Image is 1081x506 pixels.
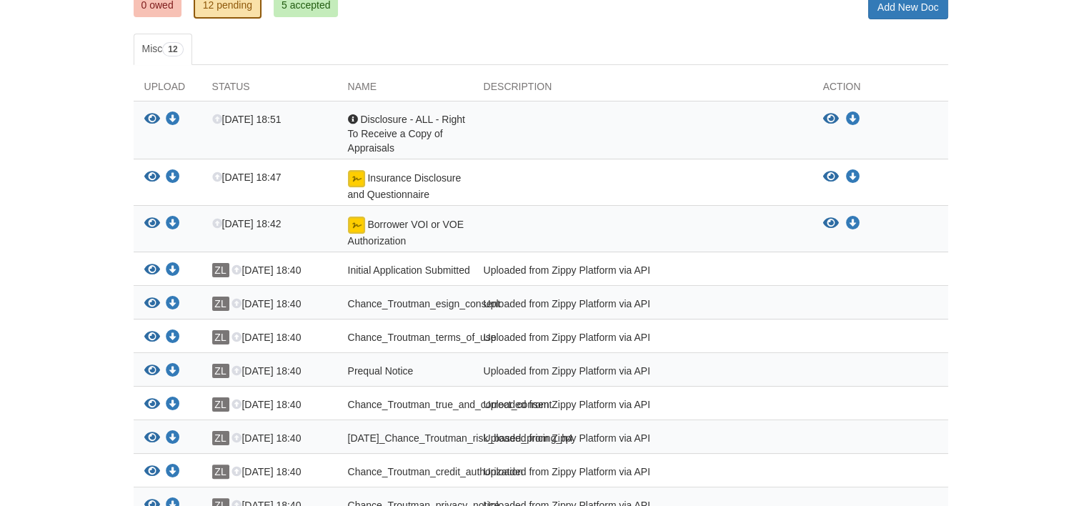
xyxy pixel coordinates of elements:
[473,79,812,101] div: Description
[201,79,337,101] div: Status
[231,466,301,477] span: [DATE] 18:40
[348,365,414,377] span: Prequal Notice
[134,34,192,65] a: Misc
[212,172,282,183] span: [DATE] 18:47
[212,330,229,344] span: ZL
[231,399,301,410] span: [DATE] 18:40
[166,366,180,377] a: Download Prequal Notice
[144,465,160,480] button: View Chance_Troutman_credit_authorization
[166,467,180,478] a: Download Chance_Troutman_credit_authorization
[846,114,860,125] a: Download Disclosure - ALL - Right To Receive a Copy of Appraisals
[348,432,573,444] span: [DATE]_Chance_Troutman_risk_based_pricing_h4
[823,170,839,184] button: View Insurance Disclosure and Questionnaire
[166,332,180,344] a: Download Chance_Troutman_terms_of_use
[166,114,180,126] a: Download Disclosure - ALL - Right To Receive a Copy of Appraisals
[144,112,160,127] button: View Disclosure - ALL - Right To Receive a Copy of Appraisals
[231,264,301,276] span: [DATE] 18:40
[231,332,301,343] span: [DATE] 18:40
[823,112,839,126] button: View Disclosure - ALL - Right To Receive a Copy of Appraisals
[212,397,229,412] span: ZL
[212,218,282,229] span: [DATE] 18:42
[166,219,180,230] a: Download Borrower VOI or VOE Authorization
[348,298,501,309] span: Chance_Troutman_esign_consent
[212,114,282,125] span: [DATE] 18:51
[144,297,160,312] button: View Chance_Troutman_esign_consent
[846,172,860,183] a: Download Insurance Disclosure and Questionnaire
[348,332,497,343] span: Chance_Troutman_terms_of_use
[144,217,160,232] button: View Borrower VOI or VOE Authorization
[144,330,160,345] button: View Chance_Troutman_terms_of_use
[144,364,160,379] button: View Prequal Notice
[144,431,160,446] button: View 09-27-2025_Chance_Troutman_risk_based_pricing_h4
[337,79,473,101] div: Name
[144,397,160,412] button: View Chance_Troutman_true_and_correct_consent
[473,431,812,450] div: Uploaded from Zippy Platform via API
[144,263,160,278] button: View Initial Application Submitted
[473,263,812,282] div: Uploaded from Zippy Platform via API
[166,400,180,411] a: Download Chance_Troutman_true_and_correct_consent
[212,263,229,277] span: ZL
[348,399,552,410] span: Chance_Troutman_true_and_correct_consent
[473,364,812,382] div: Uploaded from Zippy Platform via API
[473,465,812,483] div: Uploaded from Zippy Platform via API
[348,114,465,154] span: Disclosure - ALL - Right To Receive a Copy of Appraisals
[231,298,301,309] span: [DATE] 18:40
[231,432,301,444] span: [DATE] 18:40
[166,265,180,277] a: Download Initial Application Submitted
[348,264,470,276] span: Initial Application Submitted
[846,218,860,229] a: Download Borrower VOI or VOE Authorization
[348,217,365,234] img: Document fully signed
[212,431,229,445] span: ZL
[812,79,948,101] div: Action
[823,217,839,231] button: View Borrower VOI or VOE Authorization
[473,297,812,315] div: Uploaded from Zippy Platform via API
[166,299,180,310] a: Download Chance_Troutman_esign_consent
[166,172,180,184] a: Download Insurance Disclosure and Questionnaire
[473,330,812,349] div: Uploaded from Zippy Platform via API
[134,79,201,101] div: Upload
[231,365,301,377] span: [DATE] 18:40
[162,42,183,56] span: 12
[348,219,464,247] span: Borrower VOI or VOE Authorization
[166,433,180,445] a: Download 09-27-2025_Chance_Troutman_risk_based_pricing_h4
[348,172,462,200] span: Insurance Disclosure and Questionnaire
[348,170,365,187] img: Document fully signed
[212,297,229,311] span: ZL
[212,465,229,479] span: ZL
[212,364,229,378] span: ZL
[348,466,523,477] span: Chance_Troutman_credit_authorization
[144,170,160,185] button: View Insurance Disclosure and Questionnaire
[473,397,812,416] div: Uploaded from Zippy Platform via API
